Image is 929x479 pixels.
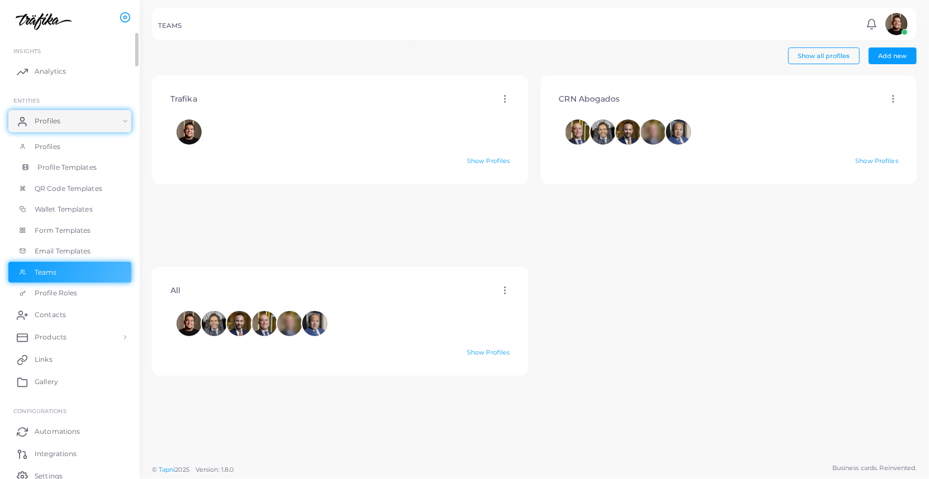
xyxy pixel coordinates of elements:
span: Configurations [13,408,66,414]
span: Integrations [35,449,77,459]
span: Show all profiles [798,52,850,60]
h4: All [170,286,180,295]
span: Teams [35,267,57,277]
img: avatar [590,119,616,145]
a: QR Code Templates [8,178,131,199]
img: avatar [565,119,590,145]
span: Alonso Cajica Flores [565,119,590,145]
a: Contacts [8,304,131,326]
button: Add new [869,47,917,64]
a: Products [8,326,131,348]
a: Automations [8,420,131,443]
span: Analytics [35,66,66,76]
img: avatar [252,311,277,336]
span: Automations [35,427,80,437]
span: Profiles [35,116,60,126]
span: Email Templates [35,246,91,256]
a: Links [8,348,131,371]
span: Products [35,332,66,342]
span: Links [35,355,53,365]
a: Analytics [8,60,131,83]
span: Wallet Templates [35,204,93,214]
span: Profile Templates [37,162,97,173]
img: avatar [666,119,691,145]
a: Profiles [8,110,131,132]
span: Jorge Papik Romo [202,311,227,336]
a: Teams [8,262,131,283]
a: Wallet Templates [8,199,131,220]
a: Email Templates [8,241,131,262]
span: Carlos Mizrahi Mizrahi [641,119,666,145]
span: Carlos Mizrahi Mizrahi [277,311,302,336]
a: Profiles [8,136,131,157]
a: avatar [882,13,911,35]
img: avatar [177,119,202,145]
a: Show Profiles [467,348,509,356]
span: Mauricio A. Nuñez [616,119,641,145]
a: Profile Templates [8,157,131,178]
a: Gallery [8,371,131,393]
img: avatar [885,13,908,35]
span: Mauricio A. Nuñez [227,311,252,336]
span: ENTITIES [13,97,40,104]
a: Show Profiles [856,157,898,165]
a: Profile Roles [8,282,131,304]
span: Version: 1.8.0 [196,466,234,473]
img: avatar [302,311,327,336]
a: Show Profiles [467,157,509,165]
img: avatar [616,119,641,145]
img: avatar [277,311,302,336]
img: avatar [202,311,227,336]
span: Add new [879,52,907,60]
span: Form Templates [35,226,91,236]
span: Ramón Millán [177,311,202,336]
span: QR Code Templates [35,184,102,194]
img: avatar [177,311,202,336]
h5: TEAMS [158,22,182,30]
img: avatar [641,119,666,145]
span: Ramón Millán [177,119,202,145]
span: Alonso Cajica Flores [252,311,277,336]
span: INSIGHTS [13,47,41,54]
img: avatar [227,311,252,336]
span: Gallery [35,377,58,387]
span: Business cards. Reinvented. [832,463,917,473]
span: Jorge Monterrubio García [302,311,327,336]
button: Show all profiles [788,47,860,64]
h4: Trafika [170,94,197,104]
a: Integrations [8,443,131,465]
span: Jorge Monterrubio García [666,119,691,145]
span: Profiles [35,142,60,152]
img: logo [10,11,72,31]
span: 2025 [175,465,189,475]
span: Profile Roles [35,288,77,298]
a: Tapni [159,466,175,473]
span: Jorge Papik Romo [590,119,616,145]
a: Form Templates [8,220,131,241]
span: © [152,465,234,475]
span: Contacts [35,310,66,320]
h4: CRN Abogados [559,94,620,104]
